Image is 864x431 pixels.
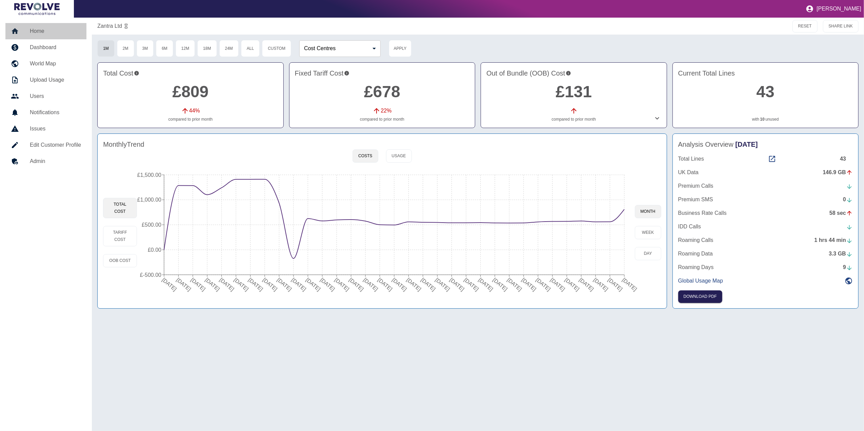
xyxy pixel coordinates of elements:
[678,196,853,204] a: Premium SMS0
[463,277,480,292] tspan: [DATE]
[5,153,86,169] a: Admin
[792,20,818,33] button: RESET
[578,277,595,292] tspan: [DATE]
[386,149,412,163] button: Usage
[823,168,853,177] div: 146.9 GB
[391,277,408,292] tspan: [DATE]
[353,149,378,163] button: Costs
[678,139,853,149] h4: Analysis Overview
[678,236,853,244] a: Roaming Calls1 hrs 44 min
[5,121,86,137] a: Issues
[295,68,469,78] h4: Fixed Tariff Cost
[319,277,336,292] tspan: [DATE]
[5,104,86,121] a: Notifications
[829,250,853,258] div: 3.3 GB
[815,236,853,244] div: 1 hrs 44 min
[30,60,81,68] h5: World Map
[30,92,81,100] h5: Users
[678,263,853,271] a: Roaming Days9
[103,198,137,218] button: Total Cost
[607,277,624,292] tspan: [DATE]
[247,277,264,292] tspan: [DATE]
[148,247,161,253] tspan: £0.00
[678,277,723,285] p: Global Usage Map
[621,277,638,292] tspan: [DATE]
[678,236,714,244] p: Roaming Calls
[219,40,239,57] button: 24M
[5,39,86,56] a: Dashboard
[190,277,207,292] tspan: [DATE]
[492,277,509,292] tspan: [DATE]
[176,40,195,57] button: 12M
[678,182,853,190] a: Premium Calls
[276,277,293,292] tspan: [DATE]
[305,277,322,292] tspan: [DATE]
[362,277,379,292] tspan: [DATE]
[678,168,853,177] a: UK Data146.9 GB
[5,88,86,104] a: Users
[678,223,701,231] p: IDD Calls
[556,83,592,101] a: £131
[635,247,661,260] button: day
[175,277,192,292] tspan: [DATE]
[262,40,291,57] button: Custom
[678,196,713,204] p: Premium SMS
[218,277,235,292] tspan: [DATE]
[840,155,853,163] div: 43
[434,277,451,292] tspan: [DATE]
[30,125,81,133] h5: Issues
[377,277,394,292] tspan: [DATE]
[103,254,137,267] button: OOB Cost
[843,263,853,271] div: 9
[566,68,571,78] svg: Costs outside of your fixed tariff
[678,182,714,190] p: Premium Calls
[678,290,722,303] button: Click here to download the most recent invoice. If the current month’s invoice is unavailable, th...
[137,197,161,203] tspan: £1,000.00
[678,250,853,258] a: Roaming Data3.3 GB
[843,196,853,204] div: 0
[334,277,350,292] tspan: [DATE]
[420,277,437,292] tspan: [DATE]
[549,277,566,292] tspan: [DATE]
[678,250,713,258] p: Roaming Data
[678,116,853,122] p: with unused
[241,40,260,57] button: All
[142,222,161,228] tspan: £500.00
[678,155,853,163] a: Total Lines43
[5,23,86,39] a: Home
[823,20,859,33] button: SHARE LINK
[592,277,609,292] tspan: [DATE]
[448,277,465,292] tspan: [DATE]
[803,2,864,16] button: [PERSON_NAME]
[736,141,758,148] span: [DATE]
[290,277,307,292] tspan: [DATE]
[30,43,81,52] h5: Dashboard
[344,68,349,78] svg: This is your recurring contracted cost
[134,68,139,78] svg: This is the total charges incurred over 1 months
[678,263,714,271] p: Roaming Days
[381,107,391,115] p: 22 %
[189,107,200,115] p: 44 %
[521,277,538,292] tspan: [DATE]
[295,116,469,122] p: compared to prior month
[678,209,727,217] p: Business Rate Calls
[30,157,81,165] h5: Admin
[506,277,523,292] tspan: [DATE]
[140,272,161,278] tspan: £-500.00
[678,223,853,231] a: IDD Calls
[817,6,861,12] p: [PERSON_NAME]
[757,83,775,101] a: 43
[103,139,144,149] h4: Monthly Trend
[97,22,122,30] a: Zantra Ltd
[30,27,81,35] h5: Home
[405,277,422,292] tspan: [DATE]
[760,116,765,122] a: 10
[678,277,853,285] a: Global Usage Map
[156,40,173,57] button: 6M
[5,72,86,88] a: Upload Usage
[161,277,178,292] tspan: [DATE]
[486,68,661,78] h4: Out of Bundle (OOB) Cost
[197,40,217,57] button: 18M
[30,76,81,84] h5: Upload Usage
